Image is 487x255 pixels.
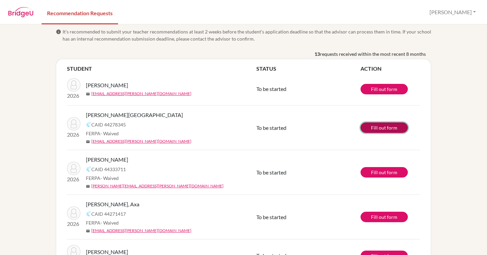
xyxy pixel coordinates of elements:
span: CAID 44333711 [91,166,126,173]
span: requests received within the most recent 8 months [320,50,426,57]
b: 13 [315,50,320,57]
a: [EMAIL_ADDRESS][PERSON_NAME][DOMAIN_NAME] [91,228,191,234]
a: Fill out form [361,212,408,222]
img: Common App logo [86,166,91,172]
a: Fill out form [361,167,408,178]
a: Fill out form [361,122,408,133]
p: 2026 [67,92,80,100]
span: [PERSON_NAME] [86,156,128,164]
span: mail [86,140,90,144]
span: [PERSON_NAME], Axa [86,200,139,208]
img: Common App logo [86,211,91,216]
img: Common App logo [86,122,91,127]
span: mail [86,92,90,96]
span: mail [86,229,90,233]
a: Recommendation Requests [42,1,118,24]
span: [PERSON_NAME][GEOGRAPHIC_DATA] [86,111,183,119]
span: - Waived [100,220,119,226]
span: FERPA [86,219,119,226]
button: [PERSON_NAME] [426,6,479,19]
th: STUDENT [67,65,256,73]
th: STATUS [256,65,361,73]
span: To be started [256,86,286,92]
span: CAID 44271417 [91,210,126,217]
th: ACTION [361,65,420,73]
span: To be started [256,214,286,220]
img: BridgeU logo [8,7,33,17]
span: - Waived [100,175,119,181]
img: Torres, Arianna [67,78,80,92]
span: FERPA [86,175,119,182]
a: [EMAIL_ADDRESS][PERSON_NAME][DOMAIN_NAME] [91,138,191,144]
span: It’s recommended to submit your teacher recommendations at least 2 weeks before the student’s app... [63,28,431,42]
a: Fill out form [361,84,408,94]
span: [PERSON_NAME] [86,81,128,89]
span: To be started [256,169,286,176]
a: [EMAIL_ADDRESS][PERSON_NAME][DOMAIN_NAME] [91,91,191,97]
span: CAID 44278345 [91,121,126,128]
span: mail [86,184,90,188]
span: To be started [256,124,286,131]
span: info [56,29,61,34]
img: Cáceres, Ana [67,162,80,175]
span: FERPA [86,130,119,137]
p: 2026 [67,175,80,183]
p: 2026 [67,220,80,228]
p: 2026 [67,131,80,139]
span: - Waived [100,131,119,136]
img: Aguilar, Viena [67,117,80,131]
a: [PERSON_NAME][EMAIL_ADDRESS][PERSON_NAME][DOMAIN_NAME] [91,183,224,189]
img: Matute, Axa [67,206,80,220]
